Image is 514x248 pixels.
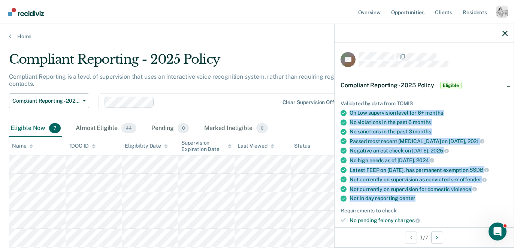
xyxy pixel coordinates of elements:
[440,82,462,89] span: Eligible
[350,167,508,173] div: Latest FEEP on [DATE], has permanent exemption
[335,227,514,247] div: 1 / 7
[350,217,508,224] div: No pending felony
[74,120,138,137] div: Almost Eligible
[350,138,508,145] div: Passed most recent [MEDICAL_DATA] on [DATE],
[350,157,508,164] div: No high needs as of [DATE],
[69,143,96,149] div: TDOC ID
[341,208,508,214] div: Requirements to check
[350,195,508,202] div: Not in day reporting
[469,167,489,173] span: SSDB
[150,120,191,137] div: Pending
[468,138,484,144] span: 2021
[416,157,434,163] span: 2024
[121,123,136,133] span: 44
[430,148,448,154] span: 2025
[341,100,508,107] div: Validated by data from TOMIS
[431,232,443,244] button: Next Opportunity
[9,33,505,40] a: Home
[9,52,394,73] div: Compliant Reporting - 2025 Policy
[350,110,508,116] div: On Low supervision level for 6+
[350,186,508,193] div: Not currently on supervision for domestic
[350,227,508,239] div: Has reported as instructed for the past 3 months (unless excused or
[460,176,487,182] span: offender
[9,73,380,87] p: Compliant Reporting is a level of supervision that uses an interactive voice recognition system, ...
[399,195,415,201] span: center
[451,186,477,192] span: violence
[413,128,431,134] span: months
[125,143,168,149] div: Eligibility Date
[49,123,61,133] span: 7
[405,232,417,244] button: Previous Opportunity
[395,217,420,223] span: charges
[238,143,274,149] div: Last Viewed
[256,123,268,133] span: 0
[181,140,232,152] div: Supervision Expiration Date
[350,128,508,135] div: No sanctions in the past 3
[413,119,431,125] span: months
[425,110,443,116] span: months
[178,123,189,133] span: 0
[341,82,434,89] span: Compliant Reporting - 2025 Policy
[203,120,269,137] div: Marked Ineligible
[489,223,507,241] iframe: Intercom live chat
[282,99,346,106] div: Clear supervision officers
[8,8,44,16] img: Recidiviz
[335,73,514,97] div: Compliant Reporting - 2025 PolicyEligible
[12,98,80,104] span: Compliant Reporting - 2025 Policy
[294,143,310,149] div: Status
[350,176,508,183] div: Not currently on supervision as convicted sex
[350,147,508,154] div: Negative arrest check on [DATE],
[9,120,62,137] div: Eligible Now
[496,6,508,18] button: Profile dropdown button
[350,119,508,125] div: No violations in the past 6
[12,143,33,149] div: Name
